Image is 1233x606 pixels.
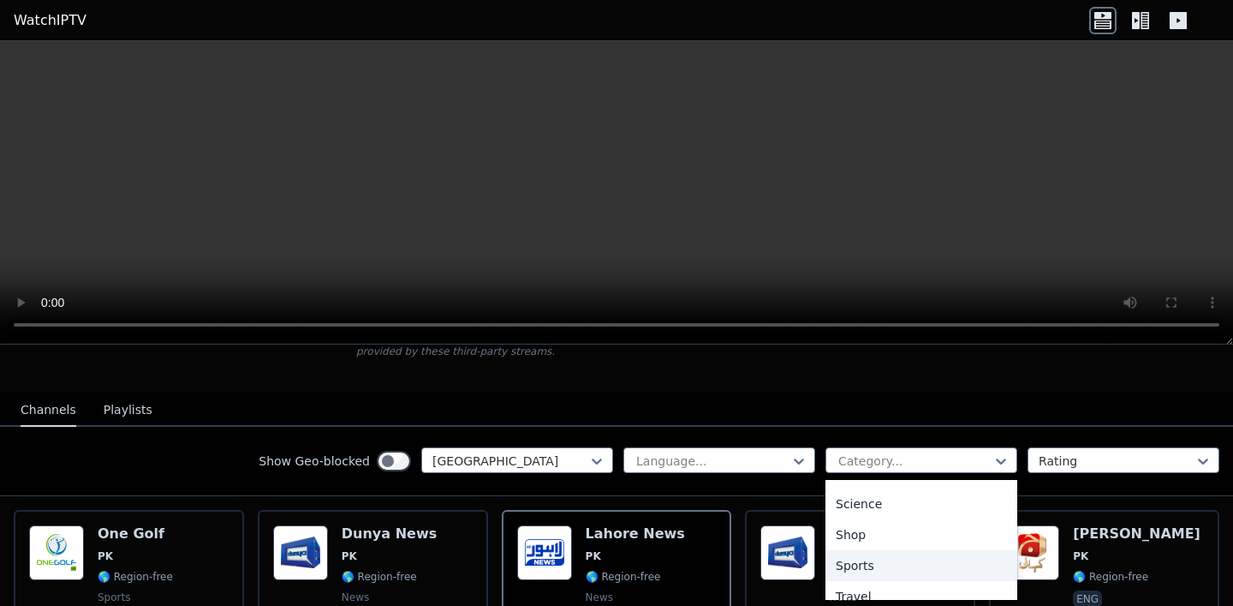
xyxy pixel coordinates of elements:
[825,519,1017,550] div: Shop
[98,591,130,604] span: sports
[273,525,328,580] img: Dunya News
[1073,549,1088,563] span: PK
[98,570,173,584] span: 🌎 Region-free
[586,570,661,584] span: 🌎 Region-free
[104,394,152,427] button: Playlists
[760,525,815,580] img: Dunya News
[259,453,370,470] label: Show Geo-blocked
[1073,525,1200,543] h6: [PERSON_NAME]
[14,10,86,31] a: WatchIPTV
[342,525,437,543] h6: Dunya News
[21,394,76,427] button: Channels
[1004,525,1059,580] img: Geo Kahani
[342,549,357,563] span: PK
[586,525,685,543] h6: Lahore News
[98,549,113,563] span: PK
[342,591,369,604] span: news
[825,489,1017,519] div: Science
[517,525,572,580] img: Lahore News
[29,525,84,580] img: One Golf
[586,549,601,563] span: PK
[825,550,1017,581] div: Sports
[586,591,613,604] span: news
[1073,570,1148,584] span: 🌎 Region-free
[98,525,173,543] h6: One Golf
[342,570,417,584] span: 🌎 Region-free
